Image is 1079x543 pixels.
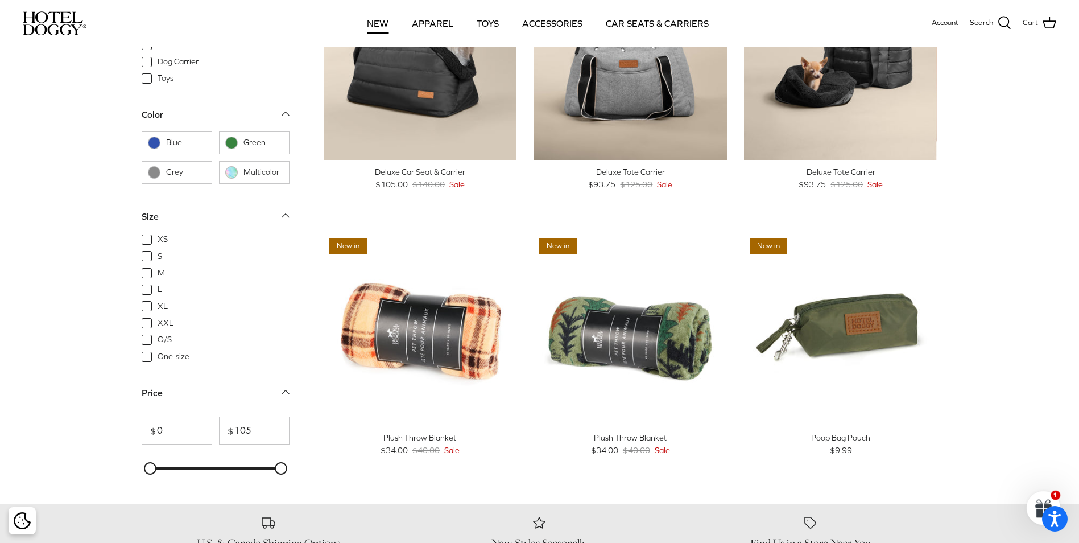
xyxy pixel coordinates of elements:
[534,431,727,457] a: Plush Throw Blanket $34.00 $40.00 Sale
[158,318,173,329] span: XXL
[14,512,31,529] img: Cookie policy
[142,209,159,224] div: Size
[158,250,162,262] span: S
[142,208,290,233] a: Size
[744,431,937,457] a: Poop Bag Pouch $9.99
[243,137,283,149] span: Green
[329,238,367,254] span: New in
[142,416,212,445] input: From
[142,384,290,409] a: Price
[142,106,290,131] a: Color
[357,4,399,43] a: NEW
[324,166,517,191] a: Deluxe Car Seat & Carrier $105.00 $140.00 Sale
[9,507,36,534] div: Cookie policy
[142,386,163,401] div: Price
[166,167,206,178] span: Grey
[402,4,464,43] a: APPAREL
[381,444,408,456] span: $34.00
[412,178,445,191] span: $140.00
[23,11,86,35] img: hoteldoggycom
[1023,17,1038,29] span: Cart
[243,167,283,178] span: Multicolor
[623,444,650,456] span: $40.00
[158,73,173,84] span: Toys
[466,4,509,43] a: TOYS
[655,444,670,456] span: Sale
[1023,16,1056,31] a: Cart
[142,426,156,435] span: $
[932,17,958,29] a: Account
[324,232,517,426] a: Plush Throw Blanket
[169,4,907,43] div: Primary navigation
[534,232,727,426] a: Plush Throw Blanket
[158,234,168,245] span: XS
[830,444,852,456] span: $9.99
[744,232,937,426] a: Poop Bag Pouch
[830,178,863,191] span: $125.00
[970,16,1011,31] a: Search
[596,4,719,43] a: CAR SEATS & CARRIERS
[744,166,937,178] div: Deluxe Tote Carrier
[166,137,206,149] span: Blue
[744,166,937,191] a: Deluxe Tote Carrier $93.75 $125.00 Sale
[220,426,233,435] span: $
[744,431,937,444] div: Poop Bag Pouch
[534,166,727,178] div: Deluxe Tote Carrier
[158,334,172,345] span: O/S
[970,17,993,29] span: Search
[620,178,652,191] span: $125.00
[657,178,672,191] span: Sale
[412,444,440,456] span: $40.00
[534,431,727,444] div: Plush Throw Blanket
[750,238,787,254] span: New in
[12,511,32,531] button: Cookie policy
[932,18,958,27] span: Account
[158,284,162,295] span: L
[158,351,189,363] span: One-size
[158,56,199,68] span: Dog Carrier
[142,108,163,122] div: Color
[591,444,618,456] span: $34.00
[324,431,517,457] a: Plush Throw Blanket $34.00 $40.00 Sale
[158,301,168,312] span: XL
[324,431,517,444] div: Plush Throw Blanket
[539,238,577,254] span: New in
[867,178,883,191] span: Sale
[324,166,517,178] div: Deluxe Car Seat & Carrier
[512,4,593,43] a: ACCESSORIES
[158,268,165,279] span: M
[588,178,615,191] span: $93.75
[444,444,460,456] span: Sale
[219,416,290,445] input: To
[534,166,727,191] a: Deluxe Tote Carrier $93.75 $125.00 Sale
[375,178,408,191] span: $105.00
[449,178,465,191] span: Sale
[799,178,826,191] span: $93.75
